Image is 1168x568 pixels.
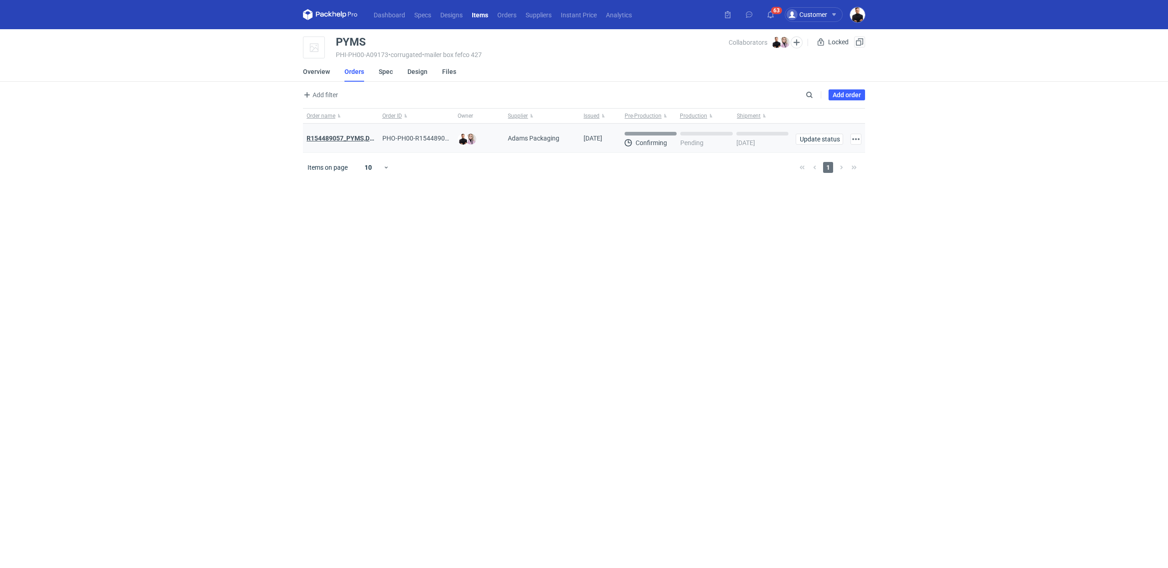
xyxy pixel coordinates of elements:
[815,36,850,47] div: Locked
[736,139,755,146] p: [DATE]
[422,51,482,58] span: • mailer box fefco 427
[436,9,467,20] a: Designs
[379,109,454,123] button: Order ID
[302,89,338,100] span: Add filter
[303,9,358,20] svg: Packhelp Pro
[636,139,667,146] p: Confirming
[621,109,678,123] button: Pre-Production
[344,62,364,82] a: Orders
[800,136,839,142] span: Update status
[382,112,402,120] span: Order ID
[823,162,833,173] span: 1
[467,9,493,20] a: Items
[379,62,393,82] a: Spec
[601,9,636,20] a: Analytics
[735,109,792,123] button: Shipment
[301,89,339,100] button: Add filter
[382,135,506,142] span: PHO-PH00-R154489057_PYMS,DEPJ,PVJP
[779,37,790,48] img: Klaudia Wiśniewska
[465,134,476,145] img: Klaudia Wiśniewska
[556,9,601,20] a: Instant Price
[336,36,366,47] div: PYMS
[458,112,473,120] span: Owner
[388,51,422,58] span: • corrugated
[680,139,704,146] p: Pending
[584,112,600,120] span: Issued
[771,37,782,48] img: Tomasz Kubiak
[737,112,761,120] span: Shipment
[850,134,861,145] button: Actions
[407,62,428,82] a: Design
[410,9,436,20] a: Specs
[850,7,865,22] img: Tomasz Kubiak
[308,163,348,172] span: Items on page
[804,89,833,100] input: Search
[854,36,865,47] button: Duplicate Item
[796,134,843,145] button: Update status
[307,112,335,120] span: Order name
[504,124,580,153] div: Adams Packaging
[829,89,865,100] a: Add order
[785,7,850,22] button: Customer
[504,109,580,123] button: Supplier
[625,112,662,120] span: Pre-Production
[729,39,767,46] span: Collaborators
[678,109,735,123] button: Production
[584,135,602,142] span: 29/09/2025
[354,161,383,174] div: 10
[303,62,330,82] a: Overview
[303,109,379,123] button: Order name
[336,51,729,58] div: PHI-PH00-A09173
[763,7,778,22] button: 63
[521,9,556,20] a: Suppliers
[791,36,803,48] button: Edit collaborators
[369,9,410,20] a: Dashboard
[787,9,827,20] div: Customer
[442,62,456,82] a: Files
[493,9,521,20] a: Orders
[680,112,707,120] span: Production
[508,112,528,120] span: Supplier
[458,134,469,145] img: Tomasz Kubiak
[580,109,621,123] button: Issued
[508,134,559,143] span: Adams Packaging
[307,135,398,142] a: R154489057_PYMS,DEPJ,PVJP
